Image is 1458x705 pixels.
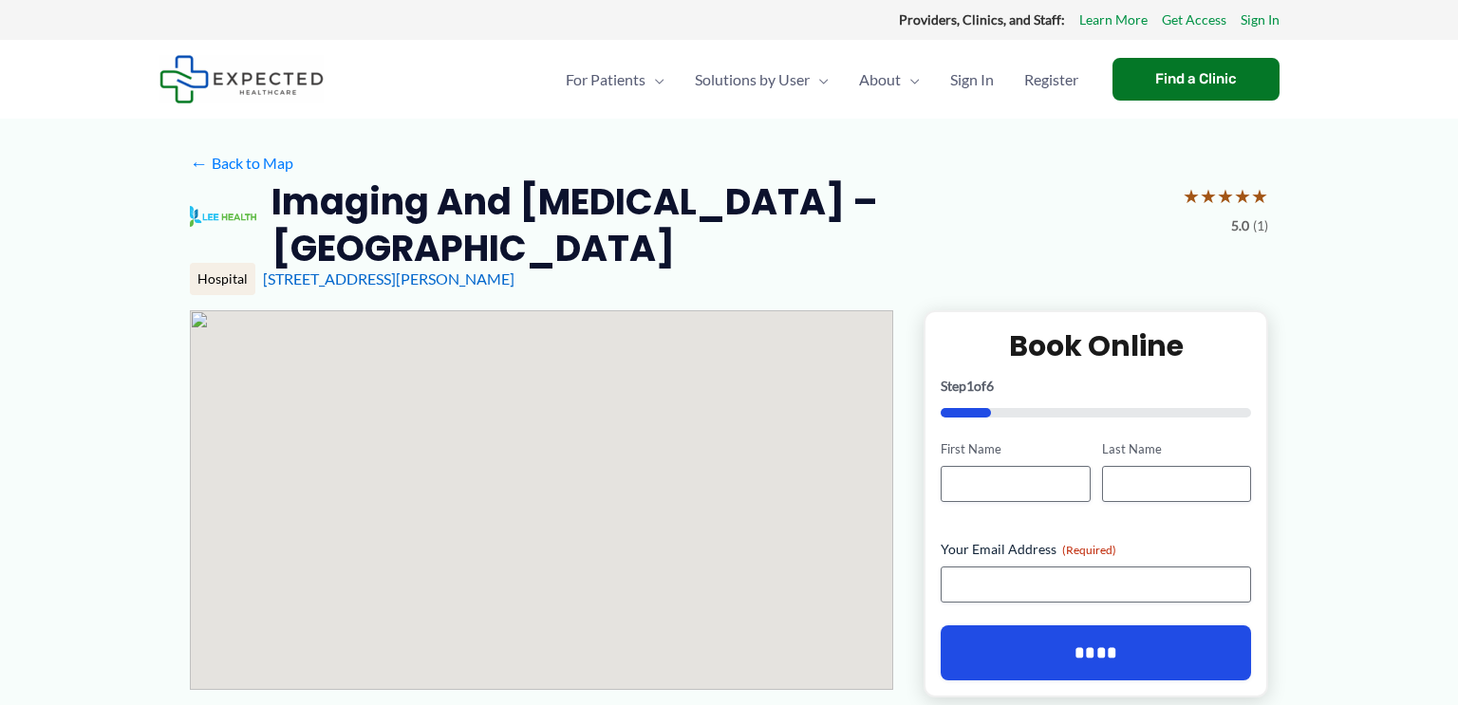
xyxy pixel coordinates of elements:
[159,55,324,103] img: Expected Healthcare Logo - side, dark font, small
[695,46,810,113] span: Solutions by User
[941,327,1251,364] h2: Book Online
[966,378,974,394] span: 1
[1079,8,1148,32] a: Learn More
[566,46,645,113] span: For Patients
[645,46,664,113] span: Menu Toggle
[680,46,844,113] a: Solutions by UserMenu Toggle
[1200,178,1217,213] span: ★
[986,378,994,394] span: 6
[1024,46,1078,113] span: Register
[1217,178,1234,213] span: ★
[935,46,1009,113] a: Sign In
[1231,213,1249,238] span: 5.0
[941,440,1090,458] label: First Name
[1241,8,1280,32] a: Sign In
[1253,213,1268,238] span: (1)
[551,46,680,113] a: For PatientsMenu Toggle
[859,46,901,113] span: About
[950,46,994,113] span: Sign In
[941,540,1251,559] label: Your Email Address
[941,380,1251,393] p: Step of
[190,149,293,177] a: ←Back to Map
[1162,8,1226,32] a: Get Access
[190,154,208,172] span: ←
[1112,58,1280,101] a: Find a Clinic
[810,46,829,113] span: Menu Toggle
[844,46,935,113] a: AboutMenu Toggle
[1234,178,1251,213] span: ★
[271,178,1168,272] h2: Imaging and [MEDICAL_DATA] – [GEOGRAPHIC_DATA]
[190,263,255,295] div: Hospital
[1009,46,1093,113] a: Register
[899,11,1065,28] strong: Providers, Clinics, and Staff:
[1251,178,1268,213] span: ★
[901,46,920,113] span: Menu Toggle
[551,46,1093,113] nav: Primary Site Navigation
[1102,440,1251,458] label: Last Name
[263,269,514,288] a: [STREET_ADDRESS][PERSON_NAME]
[1183,178,1200,213] span: ★
[1062,543,1116,557] span: (Required)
